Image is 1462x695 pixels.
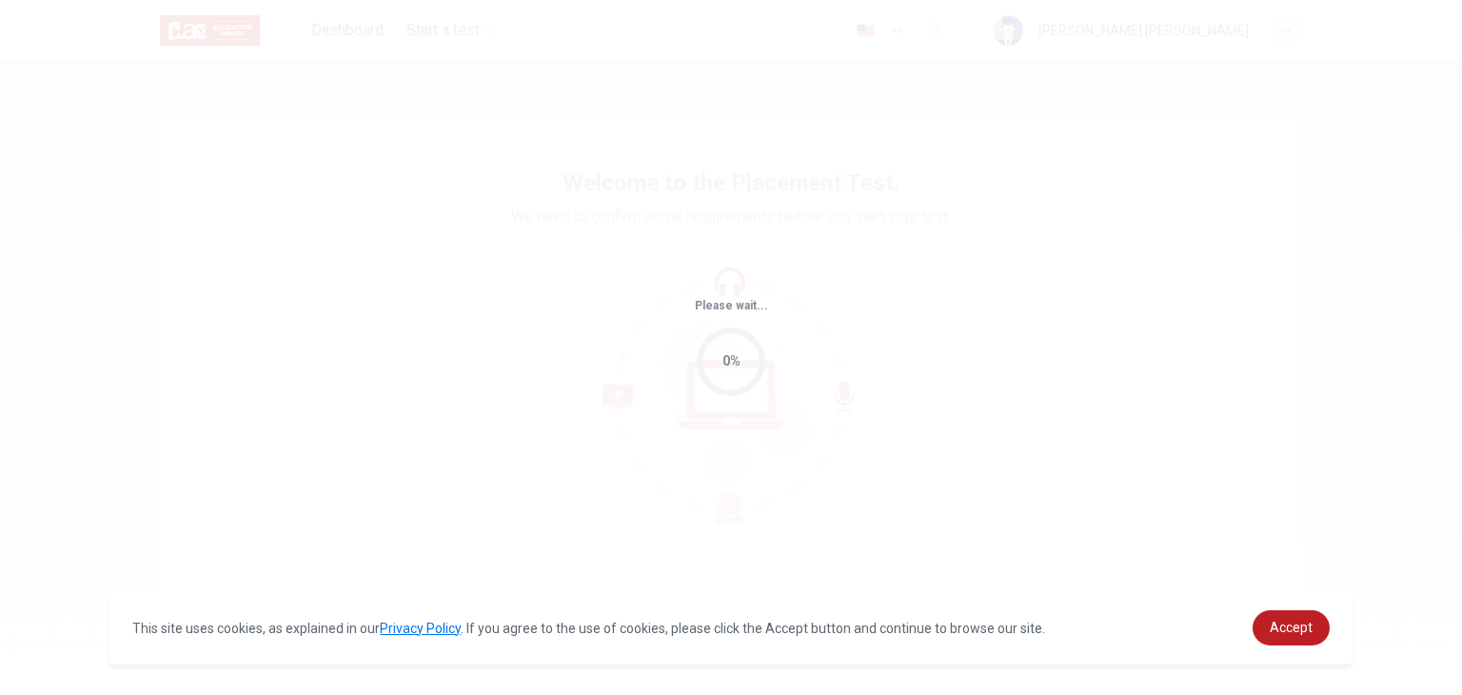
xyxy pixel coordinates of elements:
span: Accept [1270,620,1313,635]
a: Privacy Policy [380,621,461,636]
div: 0% [722,350,741,372]
a: dismiss cookie message [1253,610,1330,645]
span: This site uses cookies, as explained in our . If you agree to the use of cookies, please click th... [132,621,1045,636]
div: cookieconsent [109,591,1353,665]
span: Please wait... [695,299,768,312]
